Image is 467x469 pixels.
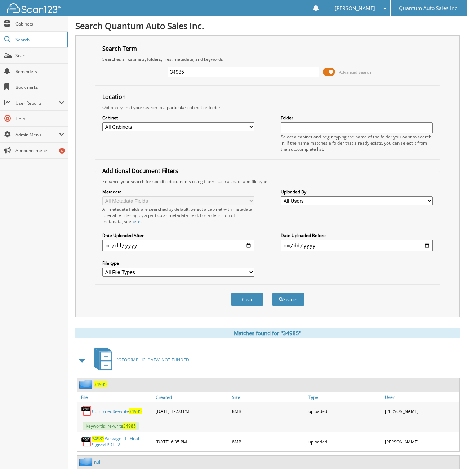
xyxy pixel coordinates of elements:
[154,434,230,450] div: [DATE] 6:35 PM
[383,392,459,402] a: User
[230,434,307,450] div: 8MB
[90,346,189,374] a: [GEOGRAPHIC_DATA] NOT FUNDED
[102,115,254,121] label: Cabinet
[15,116,64,122] span: Help
[230,392,307,402] a: Size
[15,100,59,106] span: User Reports
[272,293,304,306] button: Search
[15,53,64,59] span: Scan
[383,434,459,450] div: [PERSON_NAME]
[99,104,436,110] div: Optionally limit your search to a particular cabinet or folder
[92,436,152,448] a: 34985Package _1_ Final Signed PDF _2_
[230,404,307,418] div: 8MB
[79,380,94,389] img: folder2.png
[102,232,254,238] label: Date Uploaded After
[339,69,371,75] span: Advanced Search
[102,206,254,224] div: All metadata fields are searched by default. Select a cabinet with metadata to enable filtering b...
[281,232,432,238] label: Date Uploaded Before
[79,457,94,466] img: folder2.png
[383,404,459,418] div: [PERSON_NAME]
[335,6,375,10] span: [PERSON_NAME]
[81,406,92,416] img: PDF.png
[281,134,432,152] div: Select a cabinet and begin typing the name of the folder you want to search in. If the name match...
[102,189,254,195] label: Metadata
[281,240,432,251] input: end
[77,392,154,402] a: File
[99,56,436,62] div: Searches all cabinets, folders, files, metadata, and keywords
[92,436,104,442] span: 34985
[75,328,460,338] div: Matches found for "34985"
[117,357,189,363] span: [GEOGRAPHIC_DATA] NOT FUNDED
[15,147,64,154] span: Announcements
[15,132,59,138] span: Admin Menu
[399,6,459,10] span: Quantum Auto Sales Inc.
[99,45,141,53] legend: Search Term
[83,422,139,430] span: Keywords: re-write
[7,3,61,13] img: scan123-logo-white.svg
[15,21,64,27] span: Cabinets
[307,404,383,418] div: uploaded
[154,404,230,418] div: [DATE] 12:50 PM
[15,68,64,74] span: Reminders
[102,260,254,266] label: File type
[281,189,432,195] label: Uploaded By
[15,84,64,90] span: Bookmarks
[131,218,141,224] a: here
[102,240,254,251] input: start
[129,408,142,414] span: 34985
[75,20,460,32] h1: Search Quantum Auto Sales Inc.
[94,459,101,465] a: null
[99,167,182,175] legend: Additional Document Filters
[154,392,230,402] a: Created
[123,423,136,429] span: 34985
[99,93,129,101] legend: Location
[15,37,63,43] span: Search
[281,115,432,121] label: Folder
[94,381,107,387] a: 34985
[81,436,92,447] img: PDF.png
[59,148,65,154] div: 6
[307,434,383,450] div: uploaded
[307,392,383,402] a: Type
[92,408,142,414] a: CombinedRe-write34985
[99,178,436,185] div: Enhance your search for specific documents using filters such as date and file type.
[231,293,263,306] button: Clear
